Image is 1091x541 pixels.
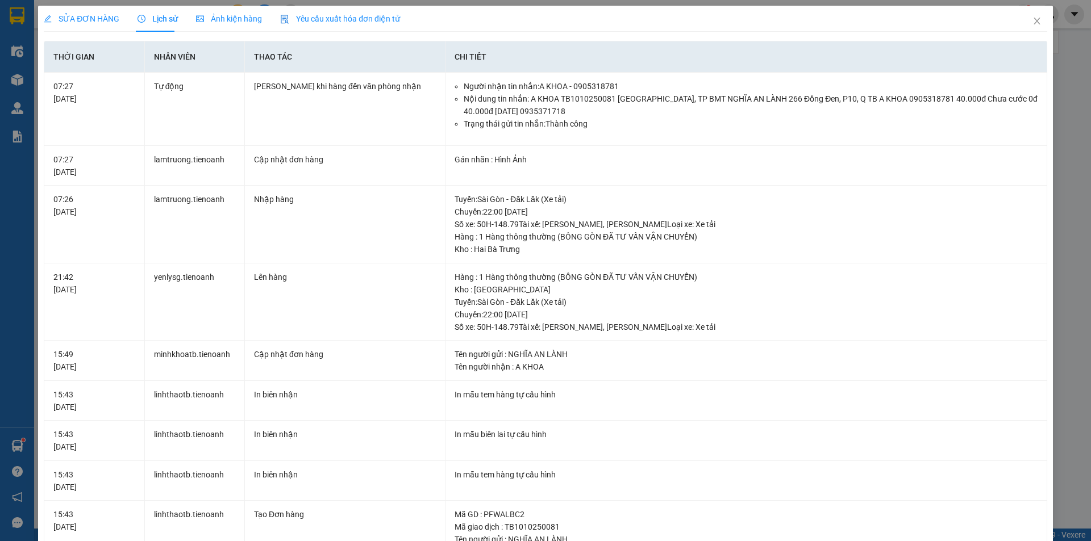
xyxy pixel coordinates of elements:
[455,428,1038,441] div: In mẫu biên lai tự cấu hình
[254,468,436,481] div: In biên nhận
[254,428,436,441] div: In biên nhận
[53,388,135,413] div: 15:43 [DATE]
[1021,6,1053,37] button: Close
[455,271,1038,283] div: Hàng : 1 Hàng thông thường (BÔNG GÒN ĐÃ TƯ VẤN VẬN CHUYỂN)
[254,80,436,93] div: [PERSON_NAME] khi hàng đến văn phòng nhận
[464,93,1038,118] li: Nội dung tin nhắn: A KHOA TB1010250081 [GEOGRAPHIC_DATA], TP BMT NGHĨA AN LÀNH 266 Đồng Đen, P10,...
[138,14,178,23] span: Lịch sử
[138,15,145,23] span: clock-circle
[455,230,1038,243] div: Hàng : 1 Hàng thông thường (BÔNG GÒN ĐÃ TƯ VẤN VẬN CHUYỂN)
[455,508,1038,521] div: Mã GD : PFWALBC2
[245,41,445,73] th: Thao tác
[464,80,1038,93] li: Người nhận tin nhắn: A KHOA - 0905318781
[53,271,135,296] div: 21:42 [DATE]
[455,388,1038,401] div: In mẫu tem hàng tự cấu hình
[53,80,135,105] div: 07:27 [DATE]
[455,521,1038,533] div: Mã giao dịch : TB1010250081
[455,468,1038,481] div: In mẫu tem hàng tự cấu hình
[455,348,1038,360] div: Tên người gửi : NGHĨA AN LÀNH
[53,193,135,218] div: 07:26 [DATE]
[145,263,245,341] td: yenlysg.tienoanh
[145,421,245,461] td: linhthaotb.tienoanh
[145,341,245,381] td: minhkhoatb.tienoanh
[145,461,245,501] td: linhthaotb.tienoanh
[455,360,1038,373] div: Tên người nhận : A KHOA
[44,41,144,73] th: Thời gian
[254,388,436,401] div: In biên nhận
[254,508,436,521] div: Tạo Đơn hàng
[254,153,436,166] div: Cập nhật đơn hàng
[145,186,245,263] td: lamtruong.tienoanh
[254,271,436,283] div: Lên hàng
[145,73,245,146] td: Tự động
[53,348,135,373] div: 15:49 [DATE]
[44,14,119,23] span: SỬA ĐƠN HÀNG
[464,118,1038,130] li: Trạng thái gửi tin nhắn: Thành công
[53,508,135,533] div: 15:43 [DATE]
[280,14,400,23] span: Yêu cầu xuất hóa đơn điện tử
[445,41,1047,73] th: Chi tiết
[455,296,1038,333] div: Tuyến : Sài Gòn - Đăk Lăk (Xe tải) Chuyến: 22:00 [DATE] Số xe: 50H-148.79 Tài xế: [PERSON_NAME], ...
[280,15,289,24] img: icon
[196,14,262,23] span: Ảnh kiện hàng
[145,381,245,421] td: linhthaotb.tienoanh
[145,146,245,186] td: lamtruong.tienoanh
[53,153,135,178] div: 07:27 [DATE]
[1032,16,1042,26] span: close
[455,153,1038,166] div: Gán nhãn : Hình Ảnh
[455,193,1038,230] div: Tuyến : Sài Gòn - Đăk Lăk (Xe tải) Chuyến: 22:00 [DATE] Số xe: 50H-148.79 Tài xế: [PERSON_NAME], ...
[53,468,135,493] div: 15:43 [DATE]
[455,283,1038,296] div: Kho : [GEOGRAPHIC_DATA]
[53,428,135,453] div: 15:43 [DATE]
[145,41,245,73] th: Nhân viên
[196,15,204,23] span: picture
[455,243,1038,255] div: Kho : Hai Bà Trưng
[44,15,52,23] span: edit
[254,348,436,360] div: Cập nhật đơn hàng
[254,193,436,206] div: Nhập hàng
